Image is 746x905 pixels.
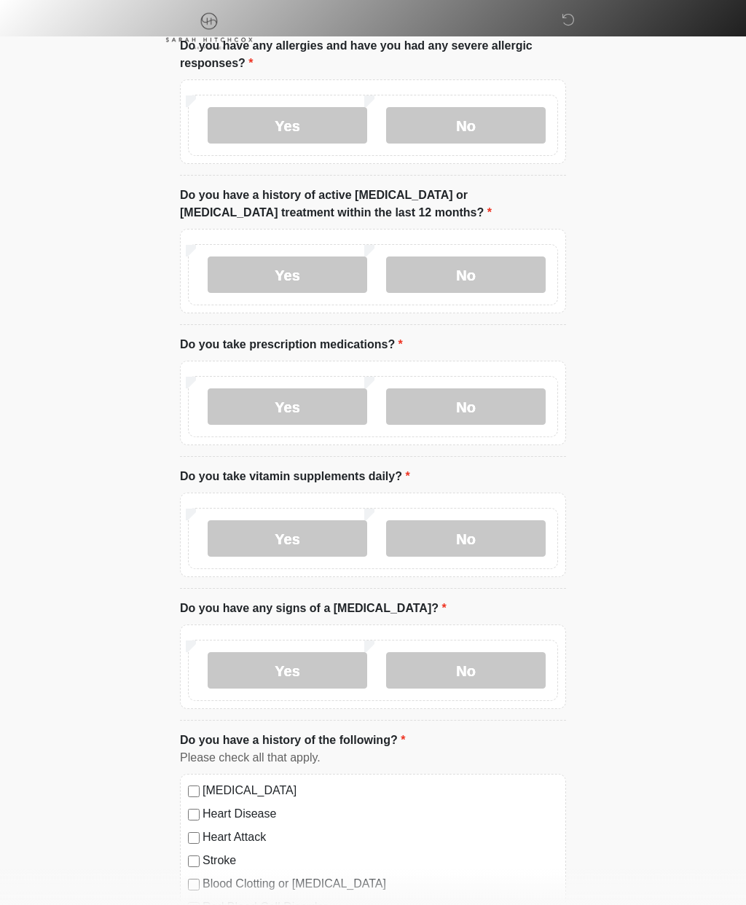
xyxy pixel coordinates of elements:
[203,828,558,846] label: Heart Attack
[208,107,367,144] label: Yes
[208,520,367,557] label: Yes
[180,749,566,767] div: Please check all that apply.
[180,600,447,617] label: Do you have any signs of a [MEDICAL_DATA]?
[180,468,410,485] label: Do you take vitamin supplements daily?
[203,782,558,799] label: [MEDICAL_DATA]
[208,388,367,425] label: Yes
[180,336,403,353] label: Do you take prescription medications?
[188,785,200,797] input: [MEDICAL_DATA]
[208,652,367,689] label: Yes
[203,875,558,893] label: Blood Clotting or [MEDICAL_DATA]
[386,652,546,689] label: No
[386,107,546,144] label: No
[188,879,200,890] input: Blood Clotting or [MEDICAL_DATA]
[180,187,566,222] label: Do you have a history of active [MEDICAL_DATA] or [MEDICAL_DATA] treatment within the last 12 mon...
[180,732,405,749] label: Do you have a history of the following?
[203,852,558,869] label: Stroke
[386,388,546,425] label: No
[188,855,200,867] input: Stroke
[165,11,253,50] img: Sarah Hitchcox Aesthetics Logo
[208,256,367,293] label: Yes
[386,520,546,557] label: No
[188,832,200,844] input: Heart Attack
[386,256,546,293] label: No
[188,809,200,820] input: Heart Disease
[203,805,558,823] label: Heart Disease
